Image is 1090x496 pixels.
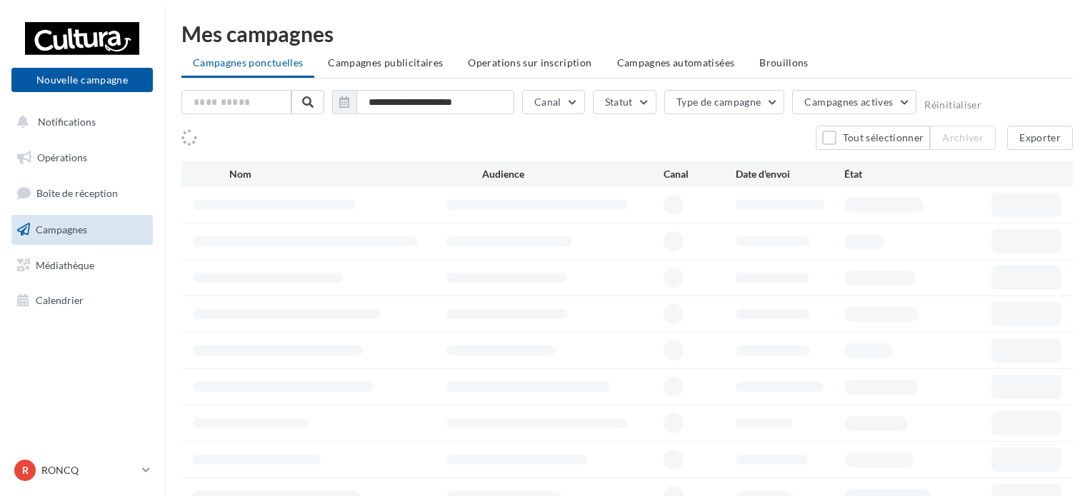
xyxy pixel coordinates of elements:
div: Audience [482,167,663,181]
a: Opérations [9,143,156,173]
div: Date d'envoi [736,167,844,181]
span: Campagnes publicitaires [328,56,443,69]
span: Notifications [38,116,96,128]
span: R [22,463,29,477]
span: Operations sur inscription [468,56,591,69]
div: Mes campagnes [181,23,1073,44]
button: Campagnes actives [792,90,916,114]
span: Campagnes actives [804,96,893,108]
button: Type de campagne [664,90,785,114]
a: Boîte de réception [9,178,156,208]
button: Nouvelle campagne [11,68,153,92]
span: Brouillons [759,56,809,69]
button: Canal [522,90,585,114]
button: Tout sélectionner [816,126,930,150]
span: Opérations [37,151,87,163]
a: R RONCQ [11,457,153,484]
a: Calendrier [9,285,156,315]
span: Médiathèque [36,258,94,270]
div: Nom [229,167,483,181]
button: Réinitialiser [924,99,981,111]
span: Campagnes [36,223,87,236]
button: Statut [593,90,656,114]
a: Médiathèque [9,250,156,280]
a: Campagnes [9,215,156,245]
span: Boîte de réception [36,187,118,199]
button: Archiver [930,126,996,150]
p: RONCQ [41,463,136,477]
span: Campagnes automatisées [617,56,735,69]
div: État [844,167,953,181]
span: Calendrier [36,294,84,306]
div: Canal [664,167,736,181]
button: Notifications [9,107,150,137]
button: Exporter [1007,126,1073,150]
